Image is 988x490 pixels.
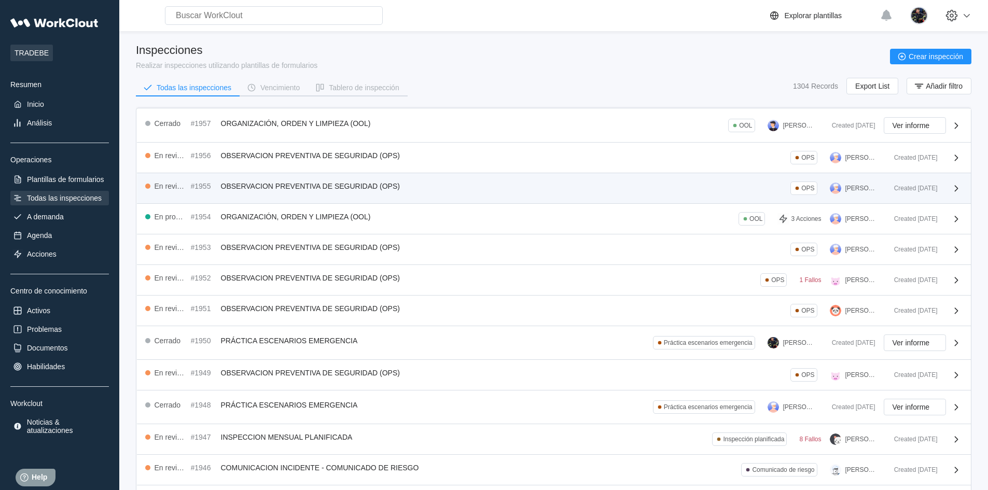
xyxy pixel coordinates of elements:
[739,122,752,129] div: OOL
[664,339,753,346] div: Práctica escenarios emergencia
[155,401,181,409] div: Cerrado
[27,250,57,258] div: Acciones
[893,122,930,129] span: Ver informe
[845,215,878,222] div: [PERSON_NAME]
[191,464,217,472] div: #1946
[830,369,841,381] img: pig.png
[221,119,371,128] span: ORGANIZACIÓN, ORDEN Y LIMPIEZA (OOL)
[27,306,50,315] div: Activos
[191,433,217,441] div: #1947
[137,360,971,390] a: En revisión#1949OBSERVACION PREVENTIVA DE SEGURIDAD (OPS)OPS[PERSON_NAME]Created [DATE]
[191,401,217,409] div: #1948
[793,82,838,90] div: 1304 Records
[137,326,971,360] a: Cerrado#1950PRÁCTICA ESCENARIOS EMERGENCIAPráctica escenarios emergencia[PERSON_NAME]Created [DAT...
[845,436,878,443] div: [PERSON_NAME]
[155,213,187,221] div: En progreso
[886,154,938,161] div: Created [DATE]
[893,403,930,411] span: Ver informe
[221,182,400,190] span: OBSERVACION PREVENTIVA DE SEGURIDAD (OPS)
[830,305,841,316] img: panda.png
[221,243,400,251] span: OBSERVACION PREVENTIVA DE SEGURIDAD (OPS)
[137,424,971,455] a: En revisión#1947INSPECCION MENSUAL PLANIFICADAInspección planificada8 Fallos[PERSON_NAME]Created ...
[752,466,814,473] div: Comunicado de riesgo
[783,339,815,346] div: [PERSON_NAME]
[191,337,217,345] div: #1950
[27,213,64,221] div: A demanda
[191,243,217,251] div: #1953
[27,100,44,108] div: Inicio
[801,307,814,314] div: OPS
[830,433,841,445] img: cat.png
[884,117,946,134] button: Ver informe
[221,337,358,345] span: PRÁCTICA ESCENARIOS EMERGENCIA
[221,304,400,313] span: OBSERVACION PREVENTIVA DE SEGURIDAD (OPS)
[155,337,181,345] div: Cerrado
[157,84,231,91] div: Todas las inspecciones
[907,78,971,94] button: Añadir filtro
[191,182,217,190] div: #1955
[10,247,109,261] a: Acciones
[10,341,109,355] a: Documentos
[884,399,946,415] button: Ver informe
[221,401,358,409] span: PRÁCTICA ESCENARIOS EMERGENCIA
[886,246,938,253] div: Created [DATE]
[27,362,65,371] div: Habilidades
[136,80,240,95] button: Todas las inspecciones
[801,154,814,161] div: OPS
[830,244,841,255] img: user-3.png
[909,53,963,60] span: Crear inspección
[830,183,841,194] img: user-3.png
[886,436,938,443] div: Created [DATE]
[191,369,217,377] div: #1949
[664,403,753,411] div: Práctica escenarios emergencia
[155,274,187,282] div: En revisión
[27,194,102,202] div: Todas las inspecciones
[845,371,878,379] div: [PERSON_NAME]
[191,213,217,221] div: #1954
[886,466,938,473] div: Created [DATE]
[10,322,109,337] a: Problemas
[768,337,779,348] img: 2a7a337f-28ec-44a9-9913-8eaa51124fce.jpg
[155,119,181,128] div: Cerrado
[845,466,878,473] div: [PERSON_NAME]
[846,78,898,94] button: Export List
[768,120,779,131] img: user-5.png
[10,303,109,318] a: Activos
[830,152,841,163] img: user-3.png
[137,143,971,173] a: En revisión#1956OBSERVACION PREVENTIVA DE SEGURIDAD (OPS)OPS[PERSON_NAME]Created [DATE]
[723,436,784,443] div: Inspección planificada
[137,455,971,485] a: En revisión#1946COMUNICACION INCIDENTE - COMUNICADO DE RIESGOComunicado de riesgo[PERSON_NAME]Cre...
[10,228,109,243] a: Agenda
[886,215,938,222] div: Created [DATE]
[155,304,187,313] div: En revisión
[845,246,878,253] div: [PERSON_NAME]
[10,156,109,164] div: Operaciones
[221,433,353,441] span: INSPECCION MENSUAL PLANIFICADA
[27,344,68,352] div: Documentos
[221,213,371,221] span: ORGANIZACIÓN, ORDEN Y LIMPIEZA (OOL)
[10,287,109,295] div: Centro de conocimiento
[27,119,52,127] div: Análisis
[221,369,400,377] span: OBSERVACION PREVENTIVA DE SEGURIDAD (OPS)
[155,182,187,190] div: En revisión
[783,403,815,411] div: [PERSON_NAME]
[890,49,971,64] button: Crear inspección
[824,403,875,411] div: Created [DATE]
[845,185,878,192] div: [PERSON_NAME]
[155,433,187,441] div: En revisión
[785,11,842,20] div: Explorar plantillas
[884,334,946,351] button: Ver informe
[771,276,784,284] div: OPS
[221,151,400,160] span: OBSERVACION PREVENTIVA DE SEGURIDAD (OPS)
[886,276,938,284] div: Created [DATE]
[137,204,971,234] a: En progreso#1954ORGANIZACIÓN, ORDEN Y LIMPIEZA (OOL)OOL3 Acciones[PERSON_NAME]Created [DATE]
[10,45,53,61] span: TRADEBE
[926,82,963,90] span: Añadir filtro
[886,371,938,379] div: Created [DATE]
[10,191,109,205] a: Todas las inspecciones
[155,151,187,160] div: En revisión
[240,80,308,95] button: Vencimiento
[10,97,109,111] a: Inicio
[191,304,217,313] div: #1951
